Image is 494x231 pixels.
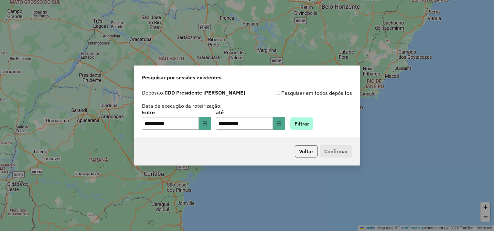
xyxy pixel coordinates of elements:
button: Choose Date [199,117,211,130]
label: Depósito: [142,89,245,96]
strong: CDD Presidente [PERSON_NAME] [165,89,245,96]
button: Filtrar [290,117,313,130]
button: Choose Date [273,117,285,130]
span: Pesquisar por sessões existentes [142,74,221,81]
div: Pesquisar em todos depósitos [247,89,352,97]
label: Data de execução da roteirização: [142,102,222,110]
label: até [216,108,285,116]
button: Voltar [295,145,317,157]
label: Entre [142,108,211,116]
